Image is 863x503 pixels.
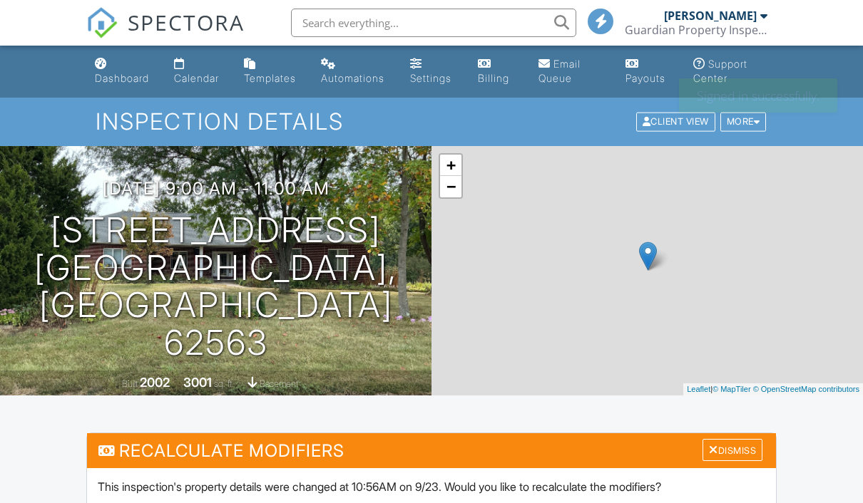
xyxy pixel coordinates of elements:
[404,51,461,92] a: Settings
[625,72,665,84] div: Payouts
[683,383,863,395] div: |
[168,51,227,92] a: Calendar
[103,179,330,198] h3: [DATE] 9:00 am - 11:00 am
[635,115,719,126] a: Client View
[87,433,776,468] h3: Recalculate Modifiers
[440,176,461,197] a: Zoom out
[679,78,837,113] div: Signed in successfully.
[122,378,138,389] span: Built
[713,385,751,393] a: © MapTiler
[478,72,509,84] div: Billing
[214,378,234,389] span: sq. ft.
[410,72,451,84] div: Settings
[472,51,521,92] a: Billing
[183,375,212,390] div: 3001
[315,51,393,92] a: Automations (Basic)
[86,7,118,38] img: The Best Home Inspection Software - Spectora
[140,375,170,390] div: 2002
[440,155,461,176] a: Zoom in
[244,72,296,84] div: Templates
[664,9,757,23] div: [PERSON_NAME]
[720,113,767,132] div: More
[703,439,762,461] div: Dismiss
[260,378,298,389] span: basement
[753,385,859,393] a: © OpenStreetMap contributors
[128,7,245,37] span: SPECTORA
[95,72,149,84] div: Dashboard
[533,51,608,92] a: Email Queue
[321,72,384,84] div: Automations
[687,385,710,393] a: Leaflet
[625,23,767,37] div: Guardian Property Inspections
[636,113,715,132] div: Client View
[620,51,677,92] a: Payouts
[89,51,157,92] a: Dashboard
[96,109,767,134] h1: Inspection Details
[291,9,576,37] input: Search everything...
[174,72,219,84] div: Calendar
[23,212,409,362] h1: [STREET_ADDRESS] [GEOGRAPHIC_DATA], [GEOGRAPHIC_DATA] 62563
[238,51,304,92] a: Templates
[538,58,581,84] div: Email Queue
[86,19,245,49] a: SPECTORA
